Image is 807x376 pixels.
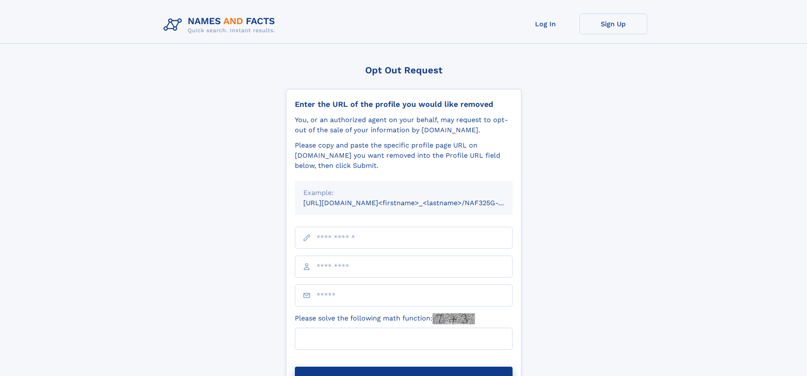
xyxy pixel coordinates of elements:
[512,14,580,34] a: Log In
[295,100,513,109] div: Enter the URL of the profile you would like removed
[580,14,647,34] a: Sign Up
[303,199,529,207] small: [URL][DOMAIN_NAME]<firstname>_<lastname>/NAF325G-xxxxxxxx
[160,14,282,36] img: Logo Names and Facts
[295,140,513,171] div: Please copy and paste the specific profile page URL on [DOMAIN_NAME] you want removed into the Pr...
[295,313,475,324] label: Please solve the following math function:
[303,188,504,198] div: Example:
[286,65,521,75] div: Opt Out Request
[295,115,513,135] div: You, or an authorized agent on your behalf, may request to opt-out of the sale of your informatio...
